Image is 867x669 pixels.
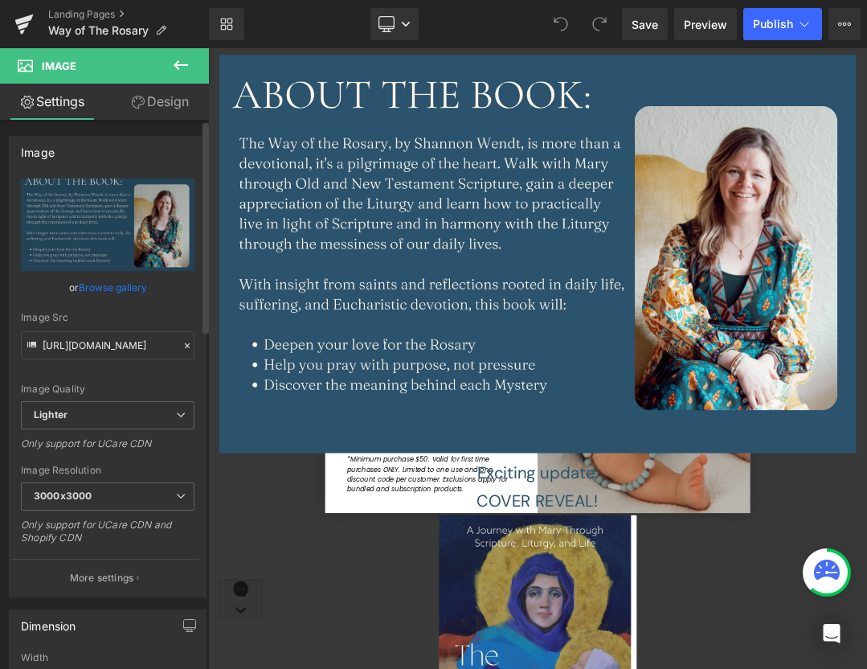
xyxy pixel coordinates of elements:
[21,437,194,461] div: Only support for UCare CDN
[753,18,793,31] span: Publish
[21,137,55,159] div: Image
[21,312,194,323] div: Image Src
[21,331,194,359] input: Link
[684,16,727,33] span: Preview
[48,24,149,37] span: Way of The Rosary
[828,8,861,40] button: More
[34,408,67,421] b: Lighter
[743,8,822,40] button: Publish
[21,652,194,663] div: Width
[42,60,76,72] span: Image
[21,384,194,395] div: Image Quality
[632,16,658,33] span: Save
[812,614,851,653] div: Open Intercom Messenger
[70,571,134,585] p: More settings
[21,610,76,633] div: Dimension
[21,465,194,476] div: Image Resolution
[21,519,194,555] div: Only support for UCare CDN and Shopify CDN
[108,84,212,120] a: Design
[545,8,577,40] button: Undo
[10,559,199,597] button: More settings
[48,8,209,21] a: Landing Pages
[583,8,615,40] button: Redo
[34,490,92,502] b: 3000x3000
[209,8,244,40] a: New Library
[674,8,737,40] a: Preview
[21,279,194,296] div: or
[79,273,147,302] a: Browse gallery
